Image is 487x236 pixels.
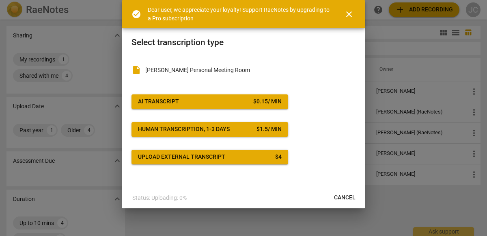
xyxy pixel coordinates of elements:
div: $ 4 [275,153,282,161]
span: Cancel [334,194,356,202]
div: Dear user, we appreciate your loyalty! Support RaeNotes by upgrading to a [148,6,330,22]
span: check_circle [131,9,141,19]
div: $ 0.15 / min [253,98,282,106]
button: Close [339,4,359,24]
p: Status: Uploading: 0% [132,194,187,202]
div: Upload external transcript [138,153,225,161]
span: insert_drive_file [131,65,141,75]
a: Pro subscription [152,15,194,22]
span: close [344,9,354,19]
h2: Select transcription type [131,37,356,48]
div: Human transcription, 1-3 days [138,125,230,133]
p: Jeanine Cogan's Personal Meeting Room [145,66,356,74]
div: $ 1.5 / min [256,125,282,133]
div: AI Transcript [138,98,179,106]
